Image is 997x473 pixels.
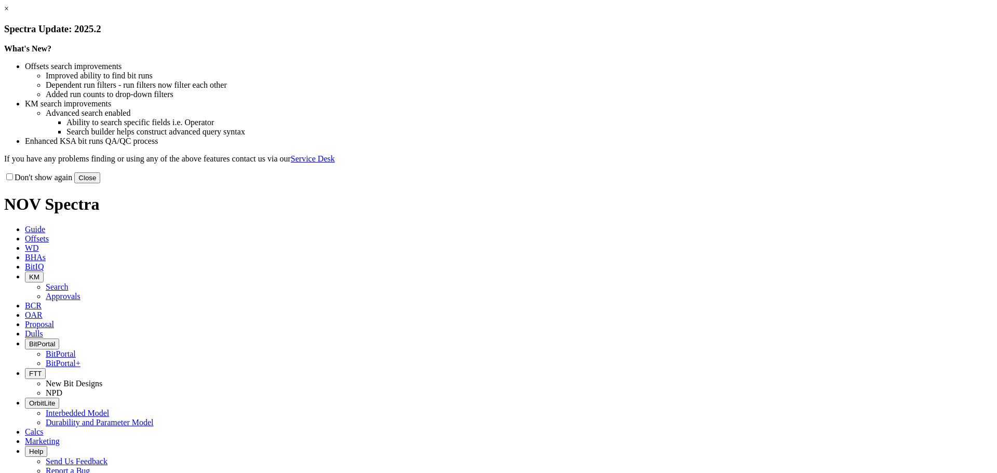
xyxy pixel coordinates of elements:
strong: What's New? [4,44,51,53]
span: Dulls [25,329,43,338]
span: BitPortal [29,340,55,348]
span: OrbitLite [29,399,55,407]
label: Don't show again [4,173,72,182]
h3: Spectra Update: 2025.2 [4,23,993,35]
span: Marketing [25,437,60,445]
a: × [4,4,9,13]
span: Calcs [25,427,44,436]
li: Search builder helps construct advanced query syntax [66,127,993,137]
span: BitIQ [25,262,44,271]
a: BitPortal [46,349,76,358]
a: Approvals [46,292,80,301]
a: Service Desk [291,154,335,163]
a: New Bit Designs [46,379,102,388]
span: Help [29,448,43,455]
li: Improved ability to find bit runs [46,71,993,80]
span: KM [29,273,39,281]
li: Ability to search specific fields i.e. Operator [66,118,993,127]
span: Proposal [25,320,54,329]
a: Interbedded Model [46,409,109,417]
a: BitPortal+ [46,359,80,368]
a: NPD [46,388,62,397]
a: Send Us Feedback [46,457,107,466]
a: Search [46,282,69,291]
span: OAR [25,310,43,319]
button: Close [74,172,100,183]
li: Enhanced KSA bit runs QA/QC process [25,137,993,146]
span: BHAs [25,253,46,262]
span: FTT [29,370,42,377]
li: Dependent run filters - run filters now filter each other [46,80,993,90]
li: Added run counts to drop-down filters [46,90,993,99]
h1: NOV Spectra [4,195,993,214]
input: Don't show again [6,173,13,180]
li: KM search improvements [25,99,993,109]
span: Offsets [25,234,49,243]
span: WD [25,244,39,252]
span: BCR [25,301,42,310]
span: Guide [25,225,45,234]
li: Offsets search improvements [25,62,993,71]
a: Durability and Parameter Model [46,418,154,427]
p: If you have any problems finding or using any of the above features contact us via our [4,154,993,164]
li: Advanced search enabled [46,109,993,118]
